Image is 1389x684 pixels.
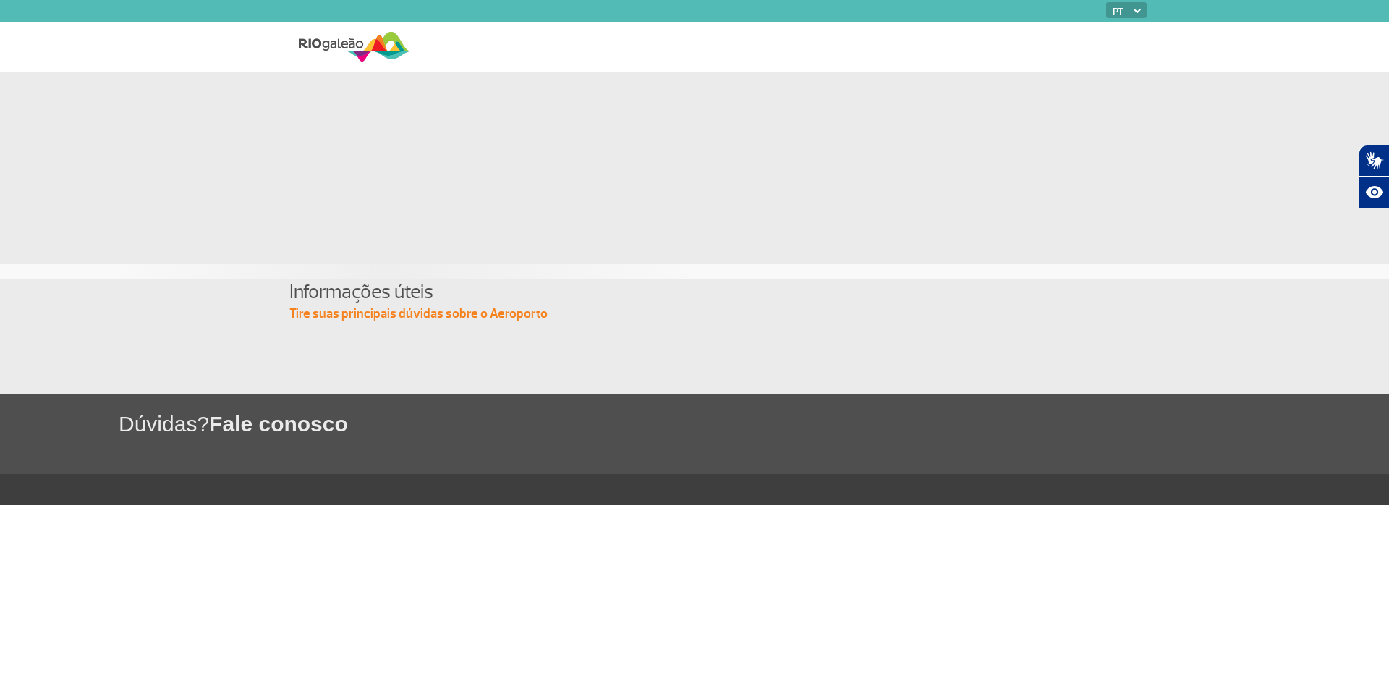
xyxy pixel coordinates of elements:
[119,409,1389,439] h1: Dúvidas?
[1359,177,1389,208] button: Abrir recursos assistivos.
[209,412,348,436] span: Fale conosco
[1359,145,1389,177] button: Abrir tradutor de língua de sinais.
[289,305,1100,323] p: Tire suas principais dúvidas sobre o Aeroporto
[289,279,1100,305] h4: Informações úteis
[1359,145,1389,208] div: Plugin de acessibilidade da Hand Talk.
